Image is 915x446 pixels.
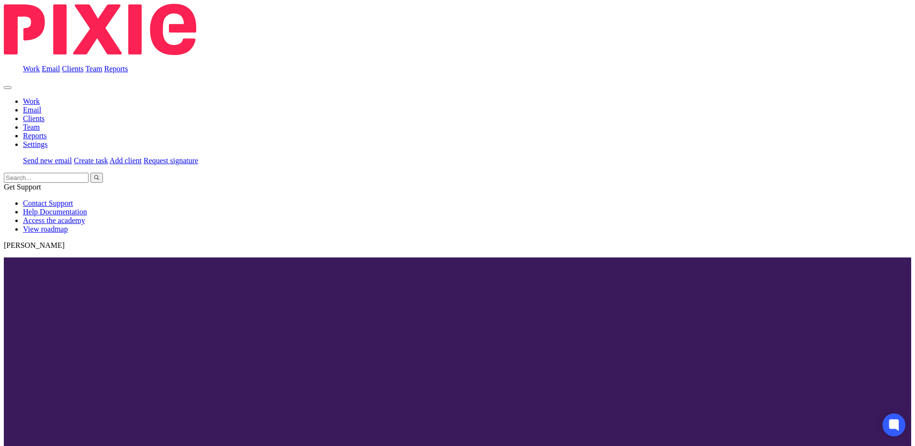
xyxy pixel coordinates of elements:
[23,156,72,165] a: Send new email
[23,123,40,131] a: Team
[110,156,142,165] a: Add client
[23,97,40,105] a: Work
[4,173,89,183] input: Search
[23,114,45,123] a: Clients
[62,65,83,73] a: Clients
[104,65,128,73] a: Reports
[42,65,60,73] a: Email
[23,225,68,233] a: View roadmap
[4,241,911,250] p: [PERSON_NAME]
[85,65,102,73] a: Team
[23,208,87,216] a: Help Documentation
[23,140,48,148] a: Settings
[74,156,108,165] a: Create task
[23,132,47,140] a: Reports
[4,4,196,55] img: Pixie
[23,199,73,207] a: Contact Support
[23,216,85,224] a: Access the academy
[23,106,41,114] a: Email
[90,173,103,183] button: Search
[144,156,198,165] a: Request signature
[23,65,40,73] a: Work
[4,183,41,191] span: Get Support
